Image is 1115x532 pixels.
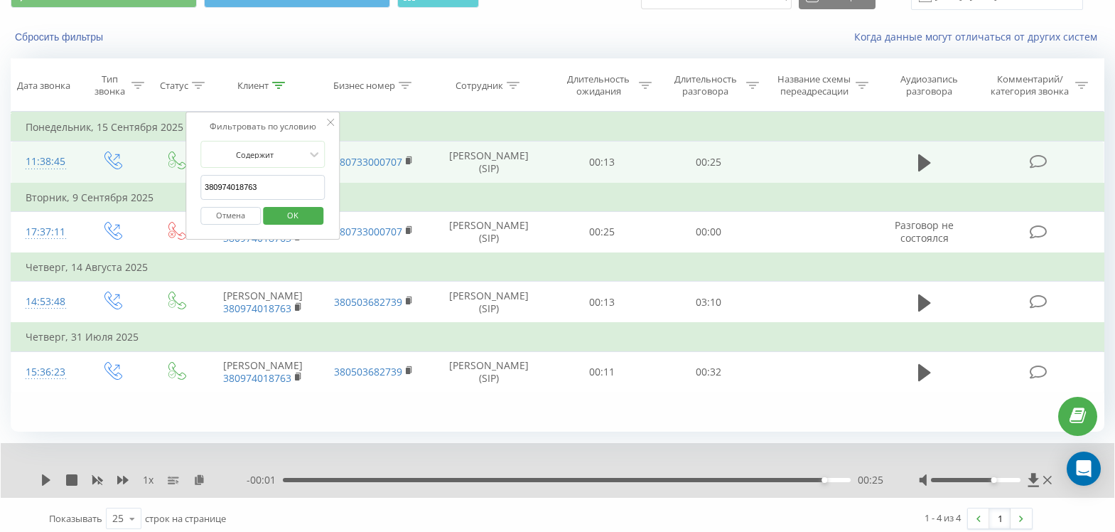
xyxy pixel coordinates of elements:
[895,218,954,245] span: Разговор не состоялся
[26,358,65,386] div: 15:36:23
[223,371,291,385] a: 380974018763
[991,477,996,483] div: Accessibility label
[333,80,395,92] div: Бизнес номер
[429,211,549,253] td: [PERSON_NAME] (SIP)
[822,477,827,483] div: Accessibility label
[11,253,1104,282] td: Четверг, 14 Августа 2025
[334,155,402,169] a: 380733000707
[854,30,1104,43] a: Когда данные могут отличаться от других систем
[989,509,1011,528] a: 1
[11,323,1104,351] td: Четверг, 31 Июля 2025
[989,73,1072,97] div: Комментарий/категория звонка
[26,288,65,316] div: 14:53:48
[237,80,269,92] div: Клиент
[26,148,65,176] div: 11:38:45
[334,365,402,378] a: 380503682739
[655,142,762,183] td: 00:25
[925,511,961,525] div: 1 - 4 из 4
[456,80,503,92] div: Сотрудник
[11,113,1104,142] td: Понедельник, 15 Сентября 2025
[655,351,762,393] td: 00:32
[160,80,188,92] div: Статус
[776,73,852,97] div: Название схемы переадресации
[886,73,972,97] div: Аудиозапись разговора
[561,73,635,97] div: Длительность ожидания
[208,282,318,324] td: [PERSON_NAME]
[429,282,549,324] td: [PERSON_NAME] (SIP)
[549,142,655,183] td: 00:13
[429,142,549,183] td: [PERSON_NAME] (SIP)
[549,351,655,393] td: 00:11
[549,211,655,253] td: 00:25
[200,175,325,200] input: Введите значение
[11,31,110,43] button: Сбросить фильтры
[200,119,325,134] div: Фильтровать по условию
[145,512,226,525] span: строк на странице
[334,225,402,238] a: 380733000707
[273,204,313,226] span: OK
[223,302,291,315] a: 380974018763
[143,473,153,487] span: 1 x
[549,282,655,324] td: 00:13
[112,511,124,526] div: 25
[26,218,65,246] div: 17:37:11
[200,207,261,225] button: Отмена
[49,512,102,525] span: Показывать
[655,211,762,253] td: 00:00
[334,295,402,309] a: 380503682739
[17,80,70,92] div: Дата звонка
[92,73,127,97] div: Тип звонка
[858,473,883,487] span: 00:25
[247,473,283,487] span: - 00:01
[11,183,1104,212] td: Вторник, 9 Сентября 2025
[263,207,323,225] button: OK
[655,282,762,324] td: 03:10
[668,73,742,97] div: Длительность разговора
[1067,452,1101,486] div: Open Intercom Messenger
[429,351,549,393] td: [PERSON_NAME] (SIP)
[208,351,318,393] td: [PERSON_NAME]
